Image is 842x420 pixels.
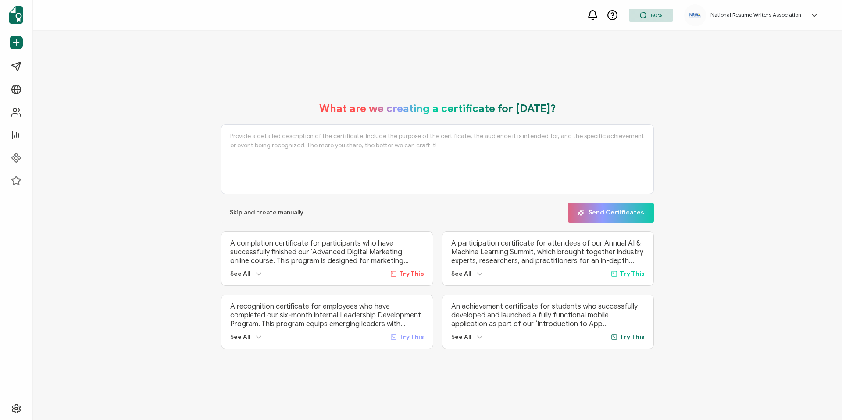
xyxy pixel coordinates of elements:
[230,302,424,328] p: A recognition certificate for employees who have completed our six-month internal Leadership Deve...
[230,270,250,278] span: See All
[651,12,662,18] span: 80%
[451,239,645,265] p: A participation certificate for attendees of our Annual AI & Machine Learning Summit, which broug...
[689,12,702,18] img: 3a89a5ed-4ea7-4659-bfca-9cf609e766a4.png
[399,270,424,278] span: Try This
[451,333,471,341] span: See All
[221,203,312,223] button: Skip and create manually
[230,333,250,341] span: See All
[710,12,801,18] h5: National Resume Writers Association
[451,270,471,278] span: See All
[319,102,556,115] h1: What are we creating a certificate for [DATE]?
[620,333,645,341] span: Try This
[399,333,424,341] span: Try This
[578,210,644,216] span: Send Certificates
[230,210,303,216] span: Skip and create manually
[620,270,645,278] span: Try This
[568,203,654,223] button: Send Certificates
[9,6,23,24] img: sertifier-logomark-colored.svg
[451,302,645,328] p: An achievement certificate for students who successfully developed and launched a fully functiona...
[230,239,424,265] p: A completion certificate for participants who have successfully finished our ‘Advanced Digital Ma...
